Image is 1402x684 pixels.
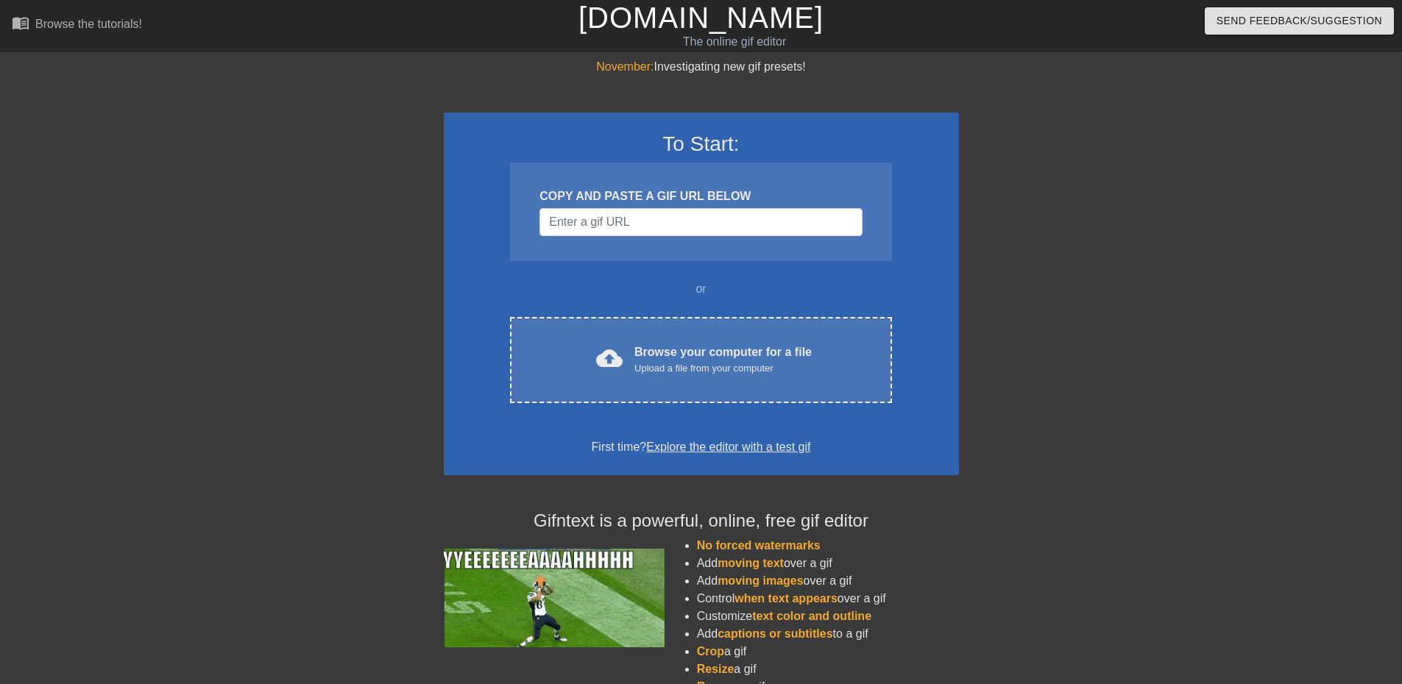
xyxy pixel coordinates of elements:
[697,625,959,643] li: Add to a gif
[718,557,784,569] span: moving text
[646,441,810,453] a: Explore the editor with a test gif
[697,572,959,590] li: Add over a gif
[697,590,959,608] li: Control over a gif
[539,188,862,205] div: COPY AND PASTE A GIF URL BELOW
[697,539,821,552] span: No forced watermarks
[634,343,812,376] div: Browse your computer for a file
[697,643,959,660] li: a gif
[12,14,29,32] span: menu_book
[752,610,871,622] span: text color and outline
[463,132,940,157] h3: To Start:
[482,280,921,298] div: or
[35,18,142,30] div: Browse the tutorials!
[697,645,724,658] span: Crop
[596,345,623,371] span: cloud_upload
[697,608,959,625] li: Customize
[596,60,654,73] span: November:
[634,361,812,376] div: Upload a file from your computer
[697,660,959,678] li: a gif
[475,33,994,51] div: The online gif editor
[463,438,940,456] div: First time?
[578,1,824,34] a: [DOMAIN_NAME]
[1205,7,1394,35] button: Send Feedback/Suggestion
[444,549,665,647] img: football_small.gif
[444,510,959,532] h4: Gifntext is a powerful, online, free gif editor
[444,58,959,76] div: Investigating new gif presets!
[539,208,862,236] input: Username
[697,663,734,675] span: Resize
[697,555,959,572] li: Add over a gif
[718,627,832,640] span: captions or subtitles
[718,574,803,587] span: moving images
[734,592,838,605] span: when text appears
[1217,12,1382,30] span: Send Feedback/Suggestion
[12,14,142,37] a: Browse the tutorials!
